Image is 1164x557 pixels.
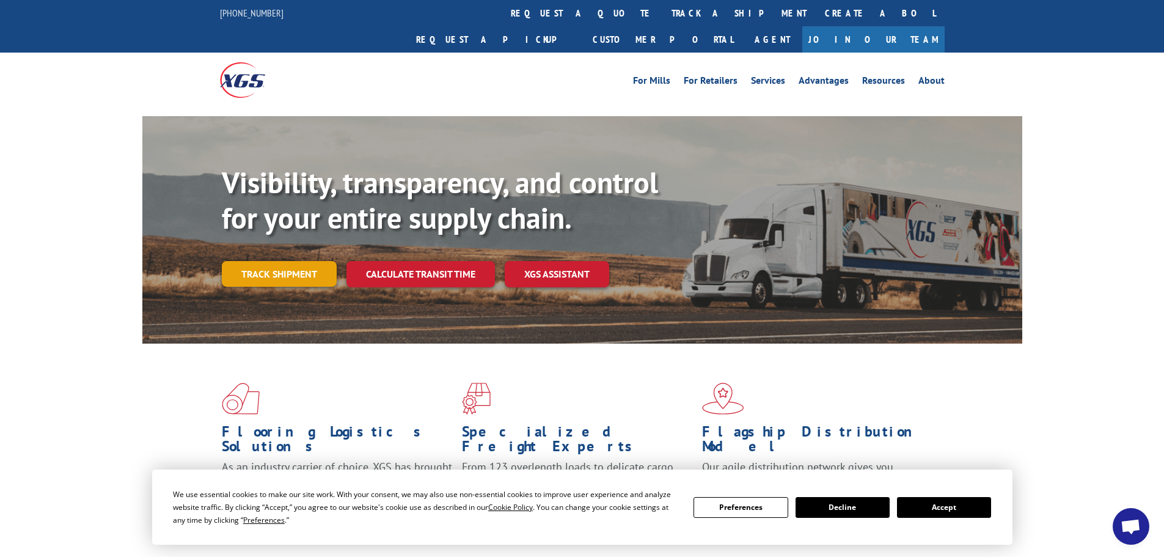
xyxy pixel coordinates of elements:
button: Preferences [694,497,788,518]
a: Join Our Team [802,26,945,53]
div: We use essential cookies to make our site work. With your consent, we may also use non-essential ... [173,488,679,526]
button: Decline [796,497,890,518]
h1: Flagship Distribution Model [702,424,933,460]
div: Open chat [1113,508,1149,545]
a: For Mills [633,76,670,89]
img: xgs-icon-focused-on-flooring-red [462,383,491,415]
span: As an industry carrier of choice, XGS has brought innovation and dedication to flooring logistics... [222,460,452,503]
a: Track shipment [222,261,337,287]
a: Request a pickup [407,26,584,53]
a: Agent [742,26,802,53]
p: From 123 overlength loads to delicate cargo, our experienced staff knows the best way to move you... [462,460,693,514]
div: Cookie Consent Prompt [152,470,1012,545]
a: About [918,76,945,89]
button: Accept [897,497,991,518]
a: Advantages [799,76,849,89]
a: Customer Portal [584,26,742,53]
span: Cookie Policy [488,502,533,512]
h1: Specialized Freight Experts [462,424,693,460]
a: Calculate transit time [346,261,495,287]
img: xgs-icon-total-supply-chain-intelligence-red [222,383,260,415]
span: Preferences [243,515,285,525]
a: Services [751,76,785,89]
a: For Retailers [684,76,738,89]
h1: Flooring Logistics Solutions [222,424,453,460]
a: [PHONE_NUMBER] [220,7,284,19]
img: xgs-icon-flagship-distribution-model-red [702,383,744,415]
b: Visibility, transparency, and control for your entire supply chain. [222,163,658,237]
a: XGS ASSISTANT [505,261,609,287]
a: Resources [862,76,905,89]
span: Our agile distribution network gives you nationwide inventory management on demand. [702,460,927,489]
